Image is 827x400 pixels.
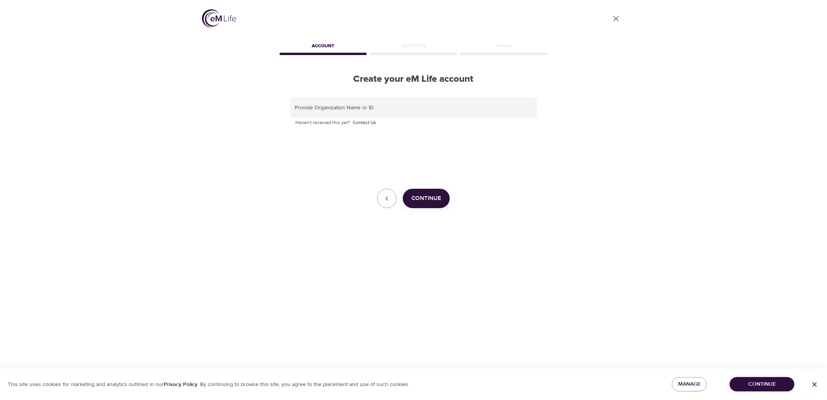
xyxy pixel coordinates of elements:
span: Manage [678,379,701,389]
span: Continue [411,193,441,203]
a: close [607,9,625,28]
button: Continue [403,189,450,208]
button: Continue [730,377,794,391]
button: Manage [672,377,707,391]
a: Privacy Policy [164,381,197,388]
a: Contact Us [353,119,376,127]
h2: Create your eM Life account [278,74,549,85]
img: logo [202,9,236,28]
span: Continue [736,379,788,389]
p: Haven't received this yet? [296,119,532,127]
